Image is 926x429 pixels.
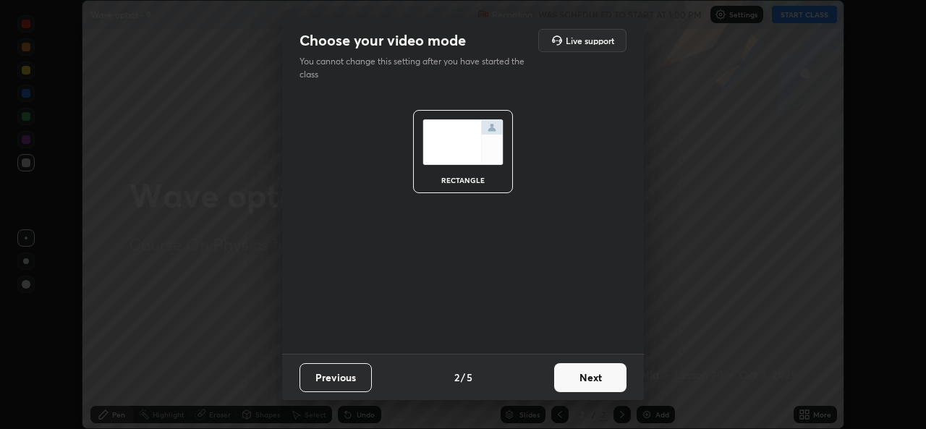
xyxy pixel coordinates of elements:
[300,363,372,392] button: Previous
[566,36,614,45] h5: Live support
[554,363,626,392] button: Next
[422,119,504,165] img: normalScreenIcon.ae25ed63.svg
[467,370,472,385] h4: 5
[300,31,466,50] h2: Choose your video mode
[300,55,534,81] p: You cannot change this setting after you have started the class
[454,370,459,385] h4: 2
[434,177,492,184] div: rectangle
[461,370,465,385] h4: /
